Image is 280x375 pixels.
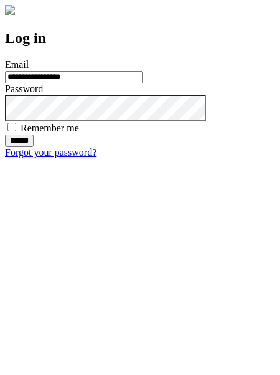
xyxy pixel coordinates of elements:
label: Remember me [21,123,79,133]
img: logo-4e3dc11c47720685a147b03b5a06dd966a58ff35d612b21f08c02c0306f2b779.png [5,5,15,15]
a: Forgot your password? [5,147,96,158]
label: Email [5,59,29,70]
label: Password [5,83,43,94]
h2: Log in [5,30,275,47]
